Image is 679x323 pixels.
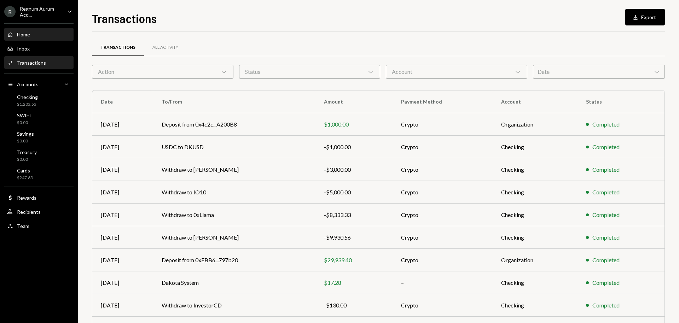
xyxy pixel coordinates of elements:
[324,211,384,219] div: -$8,333.33
[592,143,620,151] div: Completed
[315,90,393,113] th: Amount
[17,60,46,66] div: Transactions
[592,165,620,174] div: Completed
[592,301,620,310] div: Completed
[493,271,578,294] td: Checking
[153,204,315,226] td: Withdraw to 0xLlama
[592,278,620,287] div: Completed
[153,113,315,136] td: Deposit from 0x4c2c...A200B8
[4,147,74,164] a: Treasury$0.00
[17,223,29,229] div: Team
[17,131,34,137] div: Savings
[4,129,74,146] a: Savings$0.00
[533,65,665,79] div: Date
[324,165,384,174] div: -$3,000.00
[493,90,578,113] th: Account
[386,65,527,79] div: Account
[17,168,33,174] div: Cards
[101,143,145,151] div: [DATE]
[92,39,144,57] a: Transactions
[493,226,578,249] td: Checking
[4,56,74,69] a: Transactions
[17,46,30,52] div: Inbox
[153,271,315,294] td: Dakota System
[324,120,384,129] div: $1,000.00
[101,188,145,196] div: [DATE]
[100,45,135,51] div: Transactions
[4,6,16,17] div: R
[393,204,493,226] td: Crypto
[4,42,74,55] a: Inbox
[17,149,37,155] div: Treasury
[592,188,620,196] div: Completed
[101,120,145,129] div: [DATE]
[493,204,578,226] td: Checking
[393,90,493,113] th: Payment Method
[17,94,38,100] div: Checking
[393,113,493,136] td: Crypto
[493,113,578,136] td: Organization
[17,175,33,181] div: $247.65
[101,256,145,264] div: [DATE]
[92,11,157,25] h1: Transactions
[4,191,74,204] a: Rewards
[101,211,145,219] div: [DATE]
[17,195,36,201] div: Rewards
[4,110,74,127] a: SWIFT$0.00
[4,205,74,218] a: Recipients
[592,233,620,242] div: Completed
[393,181,493,204] td: Crypto
[17,31,30,37] div: Home
[153,181,315,204] td: Withdraw to IO10
[4,78,74,90] a: Accounts
[393,158,493,181] td: Crypto
[324,233,384,242] div: -$9,930.56
[17,138,34,144] div: $0.00
[493,294,578,317] td: Checking
[17,157,37,163] div: $0.00
[4,219,74,232] a: Team
[17,101,38,107] div: $1,203.53
[153,136,315,158] td: USDC to DKUSD
[4,28,74,41] a: Home
[101,233,145,242] div: [DATE]
[153,249,315,271] td: Deposit from 0xEBB6...797b20
[153,226,315,249] td: Withdraw to [PERSON_NAME]
[578,90,665,113] th: Status
[493,249,578,271] td: Organization
[393,226,493,249] td: Crypto
[92,65,233,79] div: Action
[393,136,493,158] td: Crypto
[17,112,33,118] div: SWIFT
[101,165,145,174] div: [DATE]
[17,120,33,126] div: $0.00
[324,278,384,287] div: $17.28
[239,65,381,79] div: Status
[324,301,384,310] div: -$130.00
[92,90,153,113] th: Date
[592,256,620,264] div: Completed
[625,9,665,25] button: Export
[101,278,145,287] div: [DATE]
[324,143,384,151] div: -$1,000.00
[17,81,39,87] div: Accounts
[153,90,315,113] th: To/From
[493,181,578,204] td: Checking
[153,158,315,181] td: Withdraw to [PERSON_NAME]
[4,165,74,182] a: Cards$247.65
[393,271,493,294] td: –
[4,92,74,109] a: Checking$1,203.53
[592,211,620,219] div: Completed
[324,188,384,196] div: -$5,000.00
[493,158,578,181] td: Checking
[152,45,178,51] div: All Activity
[20,6,62,18] div: Regnum Aurum Acq...
[592,120,620,129] div: Completed
[153,294,315,317] td: Withdraw to InvestorCD
[144,39,187,57] a: All Activity
[324,256,384,264] div: $29,939.40
[393,294,493,317] td: Crypto
[393,249,493,271] td: Crypto
[101,301,145,310] div: [DATE]
[17,209,41,215] div: Recipients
